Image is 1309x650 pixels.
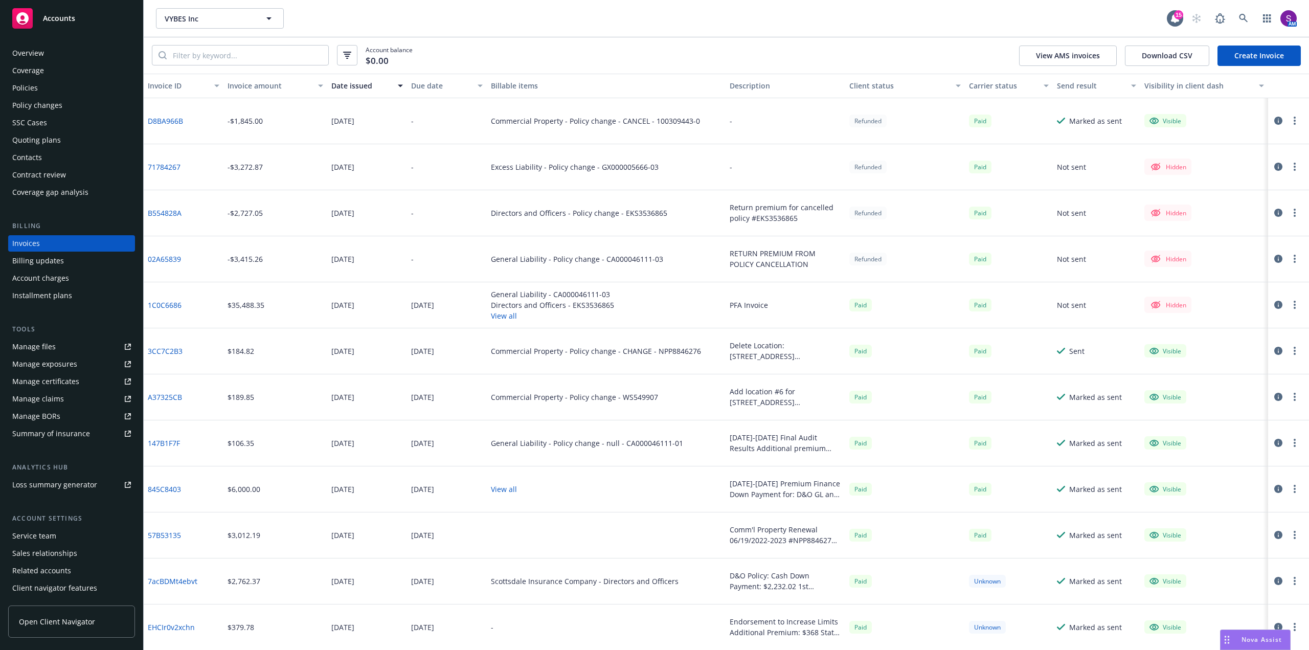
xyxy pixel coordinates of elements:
a: Report a Bug [1210,8,1230,29]
a: SSC Cases [8,115,135,131]
div: Commercial Property - Policy change - WS549907 [491,392,658,402]
div: D&O Policy: Cash Down Payment: $2,232.02 1st Installment: $530.35 Total PFA Deposit: $2,762.37 [730,570,841,592]
span: VYBES Inc [165,13,253,24]
span: Paid [849,621,872,634]
div: Unknown [969,575,1006,588]
div: Paid [969,299,991,311]
div: Marked as sent [1069,484,1122,495]
svg: Search [159,51,167,59]
a: Quoting plans [8,132,135,148]
div: Tools [8,324,135,334]
div: $106.35 [228,438,254,449]
div: $379.78 [228,622,254,633]
div: Refunded [849,115,887,127]
a: Installment plans [8,287,135,304]
div: General Liability - Policy change - CA000046111-03 [491,254,663,264]
a: Coverage [8,62,135,79]
div: Invoice ID [148,80,208,91]
div: [DATE] [331,622,354,633]
a: Manage files [8,339,135,355]
div: Endorsement to Increase Limits Additional Premium: $368 State Tax: $11.04 Stamping Fee: $0.74 Tot... [730,616,841,638]
div: PFA Invoice [730,300,768,310]
div: Description [730,80,841,91]
div: Paid [849,299,872,311]
div: $2,762.37 [228,576,260,587]
a: 147B1F7F [148,438,180,449]
button: View AMS invoices [1019,46,1117,66]
a: Contract review [8,167,135,183]
div: Paid [849,437,872,450]
a: Manage exposures [8,356,135,372]
button: Visibility in client dash [1140,74,1268,98]
div: Paid [849,391,872,404]
a: 3CC7C2B3 [148,346,183,356]
div: [DATE] [411,530,434,541]
div: [DATE] [411,438,434,449]
div: - [411,254,414,264]
div: Paid [969,207,991,219]
div: Directors and Officers - Policy change - EKS3536865 [491,208,667,218]
div: Visible [1149,484,1181,494]
div: Account settings [8,513,135,524]
a: Manage certificates [8,373,135,390]
span: Paid [969,529,991,542]
div: [DATE] [411,484,434,495]
div: - [730,116,732,126]
div: Paid [969,483,991,496]
div: Commercial Property - Policy change - CANCEL - 100309443-0 [491,116,700,126]
div: Marked as sent [1069,530,1122,541]
div: Unknown [969,621,1006,634]
button: View all [491,484,517,495]
a: Policy changes [8,97,135,114]
div: Paid [969,345,991,357]
span: Paid [849,575,872,588]
div: Not sent [1057,254,1086,264]
a: Sales relationships [8,545,135,562]
a: Switch app [1257,8,1277,29]
div: Paid [969,391,991,404]
a: D8BA966B [148,116,183,126]
div: - [411,116,414,126]
div: Sent [1069,346,1085,356]
div: $6,000.00 [228,484,260,495]
div: Policy changes [12,97,62,114]
div: Loss summary generator [12,477,97,493]
div: Billing [8,221,135,231]
div: Analytics hub [8,462,135,473]
span: Paid [969,253,991,265]
div: Scottsdale Insurance Company - Directors and Officers [491,576,679,587]
div: Commercial Property - Policy change - CHANGE - NPP8846276 [491,346,701,356]
a: Policies [8,80,135,96]
a: Overview [8,45,135,61]
span: Paid [849,529,872,542]
button: Invoice ID [144,74,223,98]
a: Invoices [8,235,135,252]
div: -$3,415.26 [228,254,263,264]
button: View all [491,310,614,321]
div: Visibility in client dash [1144,80,1253,91]
div: Hidden [1149,207,1186,219]
div: Policies [12,80,38,96]
div: [DATE] [331,392,354,402]
div: Invoices [12,235,40,252]
div: Refunded [849,207,887,219]
div: Paid [969,161,991,173]
button: Nova Assist [1220,630,1291,650]
div: Visible [1149,392,1181,401]
div: Refunded [849,161,887,173]
div: [DATE] [331,162,354,172]
div: Quoting plans [12,132,61,148]
div: Directors and Officers - EKS3536865 [491,300,614,310]
div: Overview [12,45,44,61]
div: [DATE] [411,300,434,310]
button: Send result [1053,74,1141,98]
div: Invoice amount [228,80,312,91]
button: Date issued [327,74,407,98]
span: Paid [969,437,991,450]
div: [DATE] [331,208,354,218]
a: 71784267 [148,162,180,172]
div: [DATE] [331,484,354,495]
